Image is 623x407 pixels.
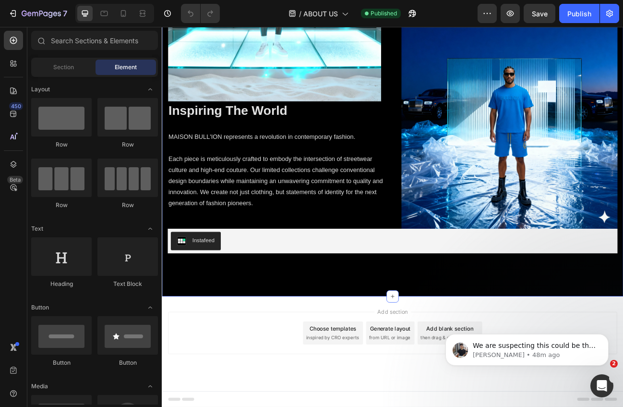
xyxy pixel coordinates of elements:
[143,221,158,236] span: Toggle open
[260,371,311,382] div: Generate layout
[11,256,73,279] button: Instafeed
[524,4,555,23] button: Save
[180,383,246,392] span: inspired by CRO experts
[162,27,623,407] iframe: Design area
[42,28,166,169] span: We are suspecting this could be the root cause to this matter. We would highly recommend you doub...
[431,314,623,381] iframe: Intercom notifications message
[97,358,158,367] div: Button
[181,4,220,23] div: Undo/Redo
[19,261,30,273] img: instafeed.png
[31,303,49,312] span: Button
[330,371,389,382] div: Add blank section
[97,201,158,210] div: Row
[115,63,137,72] span: Element
[265,350,311,360] span: Add section
[31,358,92,367] div: Button
[9,102,23,110] div: 450
[4,4,72,23] button: 7
[143,379,158,394] span: Toggle open
[31,201,92,210] div: Row
[63,8,67,19] p: 7
[38,261,66,271] div: Instafeed
[143,82,158,97] span: Toggle open
[323,383,395,392] span: then drag & drop elements
[143,300,158,315] span: Toggle open
[567,9,591,19] div: Publish
[31,382,48,391] span: Media
[42,37,166,46] p: Message from Tony, sent 48m ago
[7,176,23,184] div: Beta
[303,9,338,19] span: ABOUT US
[590,374,613,397] iframe: Intercom live chat
[31,31,158,50] input: Search Sections & Elements
[610,360,618,368] span: 2
[532,10,548,18] span: Save
[53,63,74,72] span: Section
[97,280,158,288] div: Text Block
[31,224,43,233] span: Text
[97,140,158,149] div: Row
[259,383,310,392] span: from URL or image
[299,9,301,19] span: /
[371,9,397,18] span: Published
[559,4,599,23] button: Publish
[31,280,92,288] div: Heading
[31,140,92,149] div: Row
[31,85,50,94] span: Layout
[185,371,243,382] div: Choose templates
